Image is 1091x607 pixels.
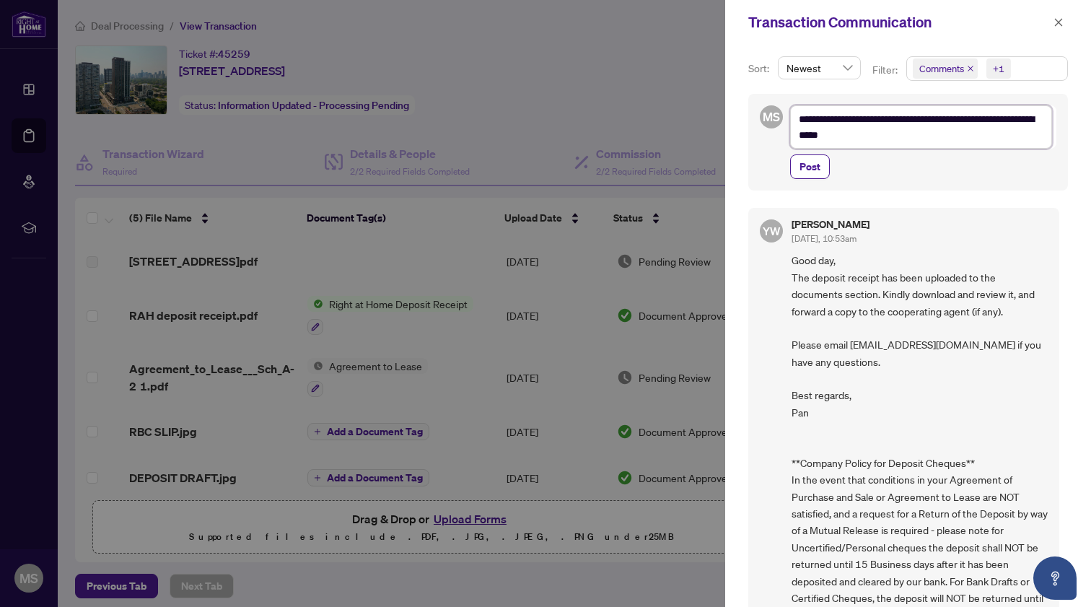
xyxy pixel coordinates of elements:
[792,219,869,230] h5: [PERSON_NAME]
[872,62,900,78] p: Filter:
[787,57,852,79] span: Newest
[919,61,964,76] span: Comments
[913,58,978,79] span: Comments
[1053,17,1064,27] span: close
[748,61,772,77] p: Sort:
[763,222,781,240] span: YW
[967,65,974,72] span: close
[792,233,856,244] span: [DATE], 10:53am
[993,61,1004,76] div: +1
[790,154,830,179] button: Post
[799,155,820,178] span: Post
[763,108,780,126] span: MS
[748,12,1049,33] div: Transaction Communication
[1033,556,1077,600] button: Open asap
